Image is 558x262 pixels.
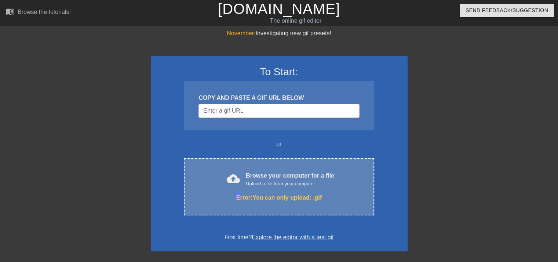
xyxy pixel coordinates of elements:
[227,172,240,185] span: cloud_upload
[18,9,71,15] div: Browse the tutorials!
[190,17,402,25] div: The online gif editor
[170,140,389,149] div: or
[199,193,358,202] div: Error: You can only upload: .gif
[246,180,334,188] div: Upload a file from your computer
[227,30,255,36] span: November:
[151,29,408,38] div: Investigating new gif presets!
[6,7,15,16] span: menu_book
[198,104,359,118] input: Username
[6,7,71,18] a: Browse the tutorials!
[252,234,333,240] a: Explore the editor with a test gif
[466,6,548,15] span: Send Feedback/Suggestion
[160,66,398,78] h3: To Start:
[160,233,398,242] div: First time?
[246,171,334,188] div: Browse your computer for a file
[460,4,554,17] button: Send Feedback/Suggestion
[198,94,359,102] div: COPY AND PASTE A GIF URL BELOW
[218,1,340,17] a: [DOMAIN_NAME]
